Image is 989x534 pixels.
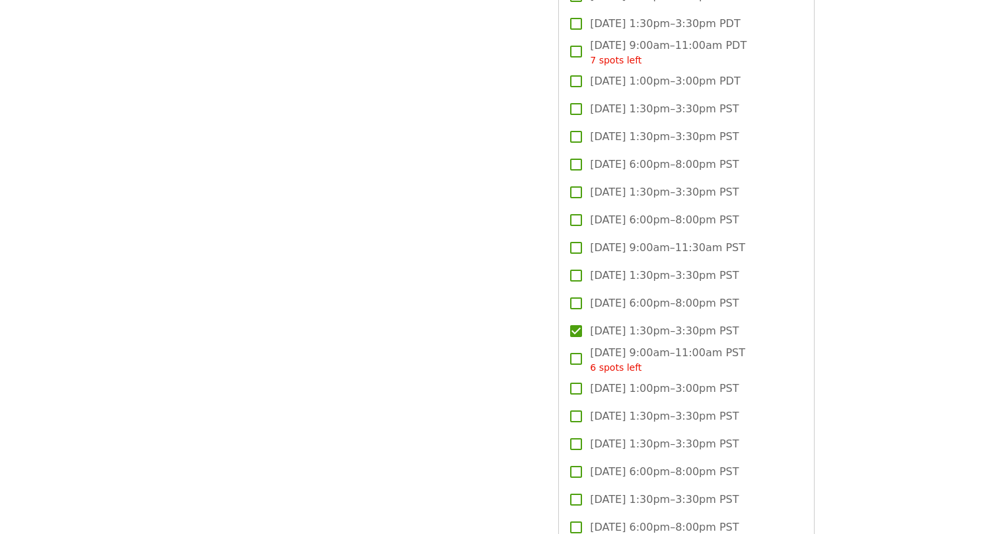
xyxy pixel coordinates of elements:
span: [DATE] 1:30pm–3:30pm PST [590,492,739,508]
span: [DATE] 1:30pm–3:30pm PST [590,436,739,452]
span: [DATE] 1:30pm–3:30pm PST [590,268,739,284]
span: [DATE] 9:00am–11:00am PDT [590,38,747,67]
span: [DATE] 1:30pm–3:30pm PDT [590,16,740,32]
span: [DATE] 1:30pm–3:30pm PST [590,323,739,339]
span: [DATE] 6:00pm–8:00pm PST [590,157,739,172]
span: [DATE] 1:30pm–3:30pm PST [590,184,739,200]
span: [DATE] 9:00am–11:00am PST [590,345,745,375]
span: [DATE] 1:30pm–3:30pm PST [590,101,739,117]
span: [DATE] 1:00pm–3:00pm PST [590,381,739,397]
span: [DATE] 9:00am–11:30am PST [590,240,745,256]
span: [DATE] 1:30pm–3:30pm PST [590,129,739,145]
span: [DATE] 1:30pm–3:30pm PST [590,408,739,424]
span: [DATE] 6:00pm–8:00pm PST [590,212,739,228]
span: [DATE] 6:00pm–8:00pm PST [590,295,739,311]
span: 6 spots left [590,362,641,373]
span: [DATE] 6:00pm–8:00pm PST [590,464,739,480]
span: [DATE] 1:00pm–3:00pm PDT [590,73,740,89]
span: 7 spots left [590,55,641,65]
